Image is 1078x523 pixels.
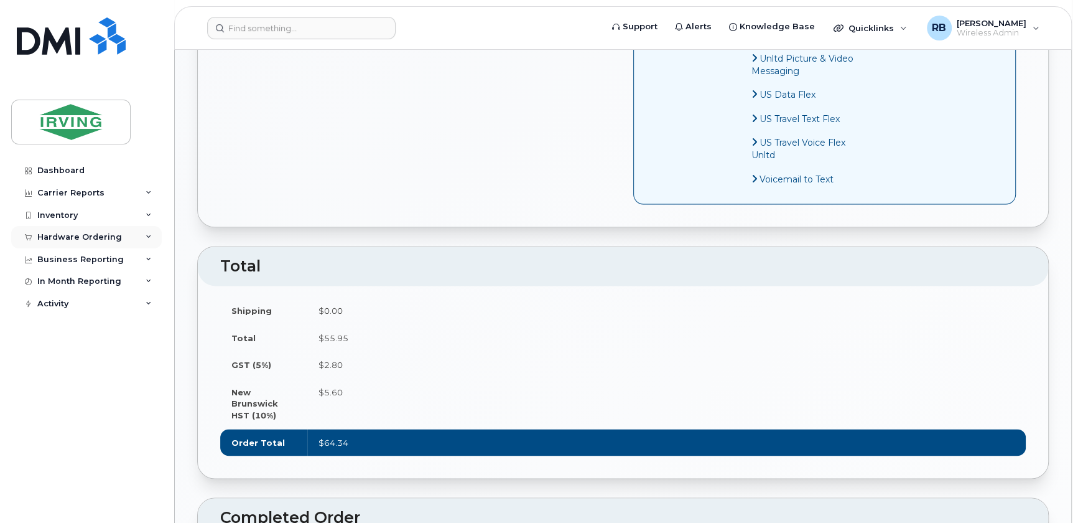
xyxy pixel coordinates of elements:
span: Wireless Admin [957,28,1026,38]
span: Quicklinks [848,23,894,33]
span: US Travel Text Flex [760,113,840,125]
div: Roberts, Brad [918,16,1048,40]
span: $55.95 [318,333,348,343]
label: Shipping [231,305,272,317]
a: Knowledge Base [720,14,824,39]
span: Unltd Picture & Video Messaging [751,53,853,77]
span: [PERSON_NAME] [957,18,1026,28]
a: Support [603,14,666,39]
span: $5.60 [318,387,343,397]
label: New Brunswick HST (10%) [231,387,296,422]
input: Find something... [207,17,396,39]
label: Total [231,332,256,344]
a: Alerts [666,14,720,39]
span: Alerts [685,21,712,33]
label: GST (5%) [231,359,271,371]
span: US Travel Voice Flex Unltd [751,137,845,161]
span: $64.34 [318,438,348,448]
span: Knowledge Base [740,21,815,33]
h2: Total [220,258,1026,275]
span: Support [623,21,657,33]
span: RB [932,21,946,35]
div: Quicklinks [825,16,916,40]
span: $0.00 [318,306,343,316]
span: Voicemail to Text [760,174,834,185]
span: US Data Flex [760,89,815,100]
label: Order Total [231,437,285,449]
span: $2.80 [318,360,343,370]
